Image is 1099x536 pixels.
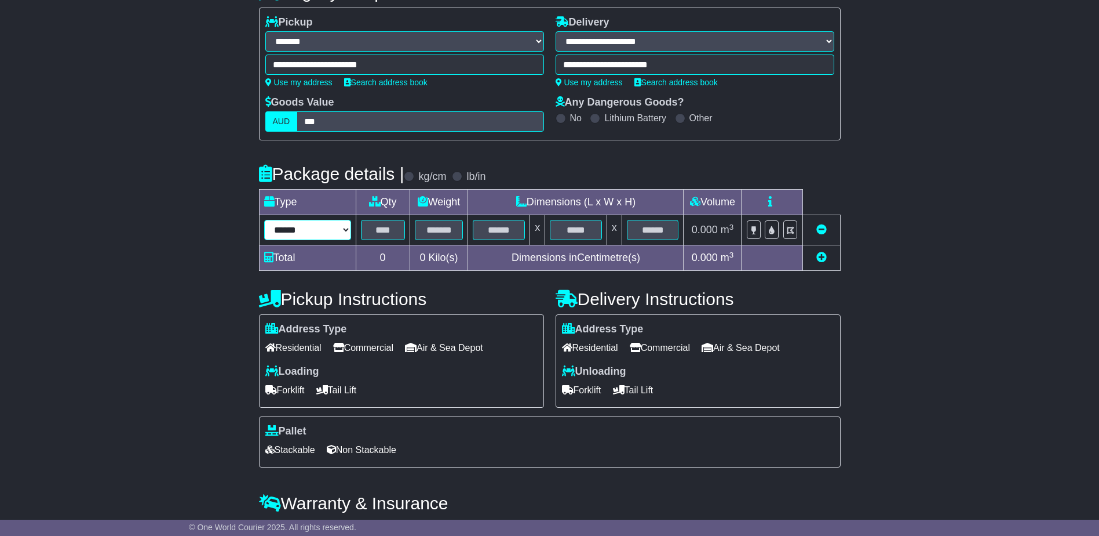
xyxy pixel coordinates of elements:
div: All our quotes include a $ FreightSafe warranty. [259,519,841,531]
a: Search address book [634,78,718,87]
label: Pallet [265,425,306,438]
label: Address Type [265,323,347,336]
label: Loading [265,365,319,378]
label: No [570,113,582,124]
span: Tail Lift [316,381,357,399]
sup: 3 [729,223,734,231]
span: Air & Sea Depot [405,339,483,357]
span: Non Stackable [327,441,396,459]
span: Residential [265,339,322,357]
td: Kilo(s) [410,245,468,271]
label: lb/in [466,171,485,183]
label: kg/cm [418,171,446,183]
td: x [607,215,622,245]
span: m [721,252,734,263]
label: AUD [265,111,298,132]
td: 0 [356,245,410,271]
span: Stackable [265,441,315,459]
label: Address Type [562,323,644,336]
td: Total [259,245,356,271]
span: Air & Sea Depot [702,339,780,357]
label: Lithium Battery [604,113,666,124]
span: 0.000 [692,252,718,263]
td: Dimensions (L x W x H) [468,190,684,215]
span: Forklift [265,381,305,399]
label: Any Dangerous Goods? [556,96,684,109]
span: Forklift [562,381,601,399]
span: Commercial [630,339,690,357]
label: Goods Value [265,96,334,109]
h4: Package details | [259,164,404,183]
span: 0.000 [692,224,718,236]
span: m [721,224,734,236]
td: Qty [356,190,410,215]
label: Pickup [265,16,313,29]
sup: 3 [729,251,734,259]
span: Residential [562,339,618,357]
span: © One World Courier 2025. All rights reserved. [189,523,356,532]
h4: Warranty & Insurance [259,494,841,513]
a: Use my address [556,78,623,87]
span: Commercial [333,339,393,357]
td: Dimensions in Centimetre(s) [468,245,684,271]
label: Other [689,113,713,124]
a: Add new item [816,252,827,263]
span: 250 [376,519,393,530]
a: Use my address [265,78,333,87]
span: Tail Lift [613,381,653,399]
td: Volume [684,190,742,215]
label: Unloading [562,365,626,378]
td: Type [259,190,356,215]
a: Search address book [344,78,428,87]
td: Weight [410,190,468,215]
label: Delivery [556,16,609,29]
td: x [530,215,545,245]
a: Remove this item [816,224,827,236]
h4: Pickup Instructions [259,289,544,309]
span: 0 [419,252,425,263]
h4: Delivery Instructions [556,289,841,309]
